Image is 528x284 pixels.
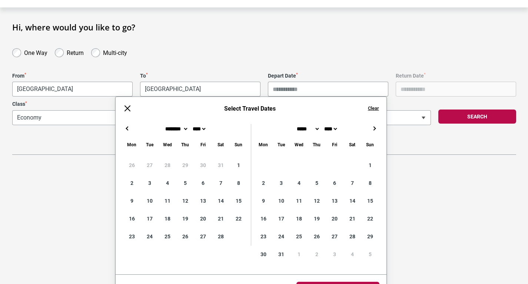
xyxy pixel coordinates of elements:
div: Monday [123,140,141,149]
div: 14 [212,192,230,210]
div: 16 [123,210,141,228]
div: 24 [141,228,159,245]
div: 21 [212,210,230,228]
div: 26 [176,228,194,245]
div: 2 [255,174,272,192]
div: 20 [326,210,343,228]
div: 5 [308,174,326,192]
div: 15 [361,192,379,210]
div: 12 [176,192,194,210]
div: 8 [230,174,248,192]
div: 16 [255,210,272,228]
div: Wednesday [159,140,176,149]
div: 17 [272,210,290,228]
div: 13 [326,192,343,210]
div: 10 [272,192,290,210]
span: Chennai, India [13,82,132,96]
h1: Hi, where would you like to go? [12,22,516,32]
div: Sunday [361,140,379,149]
div: Friday [194,140,212,149]
div: 4 [343,245,361,263]
div: Saturday [343,140,361,149]
div: 19 [308,210,326,228]
div: 15 [230,192,248,210]
div: 17 [141,210,159,228]
label: To [140,73,260,79]
div: 2 [123,174,141,192]
div: Friday [326,140,343,149]
h6: Select Travel Dates [139,105,361,112]
button: ← [123,124,132,133]
div: 4 [159,174,176,192]
div: 14 [343,192,361,210]
div: 28 [159,156,176,174]
div: Tuesday [272,140,290,149]
div: 9 [255,192,272,210]
div: 26 [308,228,326,245]
div: 12 [308,192,326,210]
div: 22 [230,210,248,228]
div: 5 [176,174,194,192]
div: 2 [308,245,326,263]
div: Tuesday [141,140,159,149]
div: 23 [123,228,141,245]
label: Class [12,101,218,107]
div: 31 [272,245,290,263]
span: Economy [12,110,218,125]
div: 5 [361,245,379,263]
div: 26 [123,156,141,174]
div: 13 [194,192,212,210]
div: Monday [255,140,272,149]
div: 7 [343,174,361,192]
div: 23 [255,228,272,245]
div: 29 [361,228,379,245]
div: 1 [290,245,308,263]
div: 6 [194,174,212,192]
div: 4 [290,174,308,192]
div: 18 [159,210,176,228]
div: 27 [326,228,343,245]
span: Economy [13,111,217,125]
span: Melbourne, Australia [140,82,260,96]
button: → [370,124,379,133]
div: 3 [272,174,290,192]
div: 21 [343,210,361,228]
div: 11 [159,192,176,210]
label: Depart Date [268,73,388,79]
div: Thursday [308,140,326,149]
div: 6 [326,174,343,192]
div: 10 [141,192,159,210]
div: 31 [212,156,230,174]
div: 25 [159,228,176,245]
label: Return [67,48,84,56]
div: Thursday [176,140,194,149]
button: Search [438,110,516,124]
div: 28 [212,228,230,245]
div: 9 [123,192,141,210]
div: 1 [230,156,248,174]
div: Sunday [230,140,248,149]
div: 27 [141,156,159,174]
div: 24 [272,228,290,245]
div: 7 [212,174,230,192]
div: 3 [326,245,343,263]
div: 18 [290,210,308,228]
div: 3 [141,174,159,192]
div: Wednesday [290,140,308,149]
label: Multi-city [103,48,127,56]
div: 8 [361,174,379,192]
div: Saturday [212,140,230,149]
span: Chennai, India [12,82,133,97]
div: 28 [343,228,361,245]
div: 22 [361,210,379,228]
label: One Way [24,48,47,56]
div: 29 [176,156,194,174]
label: From [12,73,133,79]
div: 11 [290,192,308,210]
div: 30 [255,245,272,263]
div: 30 [194,156,212,174]
span: Melbourne, Australia [140,82,260,97]
div: 20 [194,210,212,228]
div: 25 [290,228,308,245]
div: 27 [194,228,212,245]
